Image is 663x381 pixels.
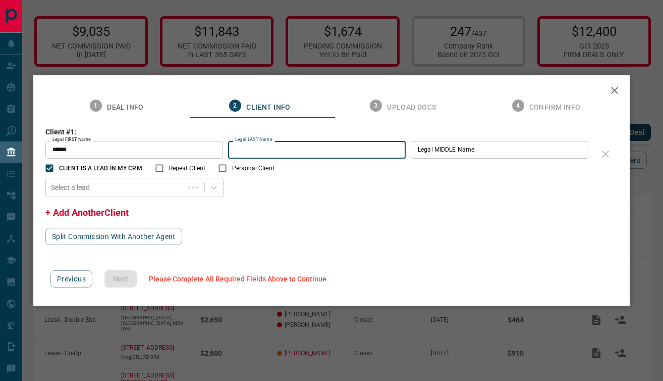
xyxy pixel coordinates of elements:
span: Repeat Client [169,164,205,173]
span: Please Complete All Required Fields Above to Continue [149,275,326,283]
label: Legal LAST Name [235,136,272,143]
span: Personal Client [232,164,274,173]
span: Client Info [246,103,290,112]
span: CLIENT IS A LEAD IN MY CRM [59,164,142,173]
button: Previous [50,270,92,288]
h3: Client #1: [45,128,594,136]
text: 2 [234,102,237,109]
span: Deal Info [107,103,144,112]
text: 1 [94,102,98,109]
label: Legal FIRST Name [52,136,91,143]
span: + Add AnotherClient [45,207,129,218]
button: Split Commission With Another Agent [45,228,182,245]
